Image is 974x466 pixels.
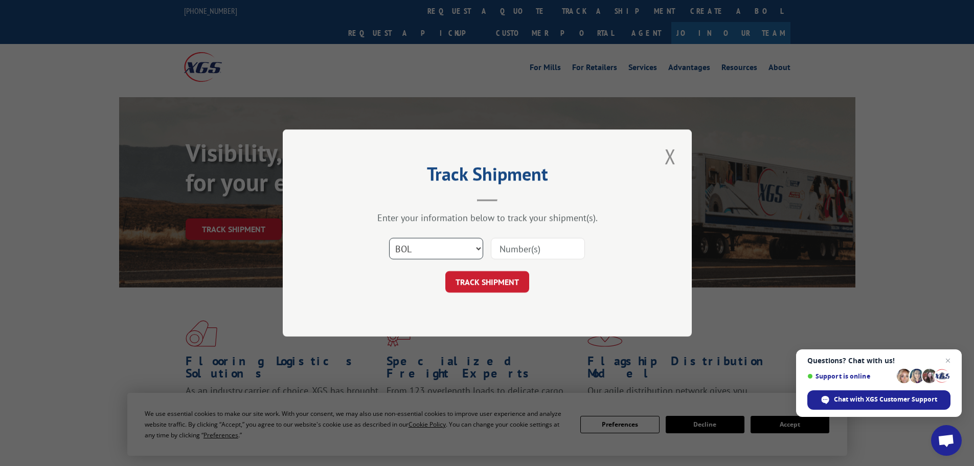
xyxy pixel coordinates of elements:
[334,167,641,186] h2: Track Shipment
[334,212,641,224] div: Enter your information below to track your shipment(s).
[807,390,950,410] span: Chat with XGS Customer Support
[807,357,950,365] span: Questions? Chat with us!
[834,395,937,404] span: Chat with XGS Customer Support
[807,372,893,380] span: Support is online
[445,271,529,293] button: TRACK SHIPMENT
[931,425,962,456] a: Open chat
[491,238,585,259] input: Number(s)
[662,142,679,170] button: Close modal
